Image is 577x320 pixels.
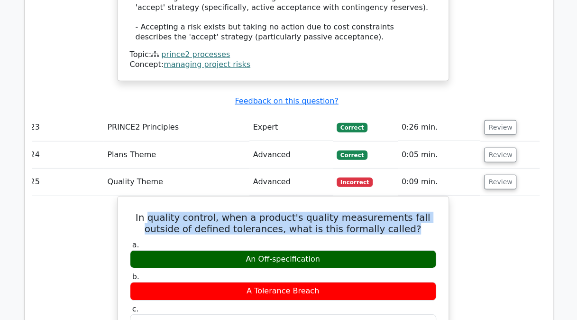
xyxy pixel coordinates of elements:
[132,240,139,249] span: a.
[337,178,373,187] span: Incorrect
[130,250,436,269] div: An Off-specification
[398,114,481,141] td: 0:26 min.
[132,272,139,281] span: b.
[235,96,338,105] a: Feedback on this question?
[103,114,249,141] td: PRINCE2 Principles
[484,148,516,162] button: Review
[337,123,367,132] span: Correct
[249,141,333,169] td: Advanced
[398,141,481,169] td: 0:05 min.
[161,50,230,59] a: prince2 processes
[484,175,516,189] button: Review
[103,169,249,196] td: Quality Theme
[130,282,436,301] div: A Tolerance Breach
[103,141,249,169] td: Plans Theme
[27,169,104,196] td: 25
[27,141,104,169] td: 24
[27,114,104,141] td: 23
[129,212,437,235] h5: In quality control, when a product's quality measurements fall outside of defined tolerances, wha...
[164,60,250,69] a: managing project risks
[132,304,139,313] span: c.
[249,169,333,196] td: Advanced
[398,169,481,196] td: 0:09 min.
[484,120,516,135] button: Review
[130,50,436,60] div: Topic:
[249,114,333,141] td: Expert
[130,60,436,70] div: Concept:
[337,151,367,160] span: Correct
